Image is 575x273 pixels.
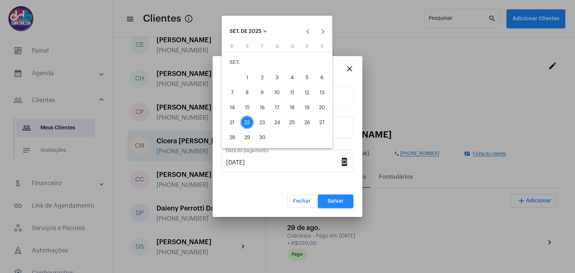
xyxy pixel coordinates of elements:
[225,115,240,130] button: 21 de setembro de 2025
[276,44,279,48] span: Q
[270,71,284,84] div: 3
[285,115,299,130] button: 25 de setembro de 2025
[270,100,285,115] button: 17 de setembro de 2025
[231,44,234,48] span: D
[306,44,308,48] span: S
[225,116,239,129] div: 21
[246,44,249,48] span: S
[299,115,314,130] button: 26 de setembro de 2025
[255,116,269,129] div: 23
[255,115,270,130] button: 23 de setembro de 2025
[270,70,285,85] button: 3 de setembro de 2025
[315,116,329,129] div: 27
[270,101,284,114] div: 17
[300,86,314,99] div: 12
[300,101,314,114] div: 19
[255,71,269,84] div: 2
[240,86,254,99] div: 8
[301,24,316,39] button: Previous month
[315,71,329,84] div: 6
[225,85,240,100] button: 7 de setembro de 2025
[285,86,299,99] div: 11
[299,70,314,85] button: 5 de setembro de 2025
[315,86,329,99] div: 13
[225,55,329,70] td: SET.
[240,131,254,144] div: 29
[285,85,299,100] button: 11 de setembro de 2025
[285,100,299,115] button: 18 de setembro de 2025
[225,86,239,99] div: 7
[270,85,285,100] button: 10 de setembro de 2025
[240,100,255,115] button: 15 de setembro de 2025
[285,116,299,129] div: 25
[314,115,329,130] button: 27 de setembro de 2025
[315,101,329,114] div: 20
[261,44,263,48] span: T
[225,101,239,114] div: 14
[255,85,270,100] button: 9 de setembro de 2025
[240,130,255,145] button: 29 de setembro de 2025
[240,101,254,114] div: 15
[240,70,255,85] button: 1 de setembro de 2025
[229,29,261,34] span: SET. DE 2025
[316,24,331,39] button: Next month
[290,44,294,48] span: Q
[240,116,254,129] div: 22
[255,100,270,115] button: 16 de setembro de 2025
[255,101,269,114] div: 16
[240,115,255,130] button: 22 de setembro de 2025
[255,86,269,99] div: 9
[285,101,299,114] div: 18
[225,100,240,115] button: 14 de setembro de 2025
[223,24,273,39] button: Choose month and year
[270,86,284,99] div: 10
[314,70,329,85] button: 6 de setembro de 2025
[285,70,299,85] button: 4 de setembro de 2025
[255,131,269,144] div: 30
[314,85,329,100] button: 13 de setembro de 2025
[314,100,329,115] button: 20 de setembro de 2025
[240,71,254,84] div: 1
[255,70,270,85] button: 2 de setembro de 2025
[225,130,240,145] button: 28 de setembro de 2025
[299,100,314,115] button: 19 de setembro de 2025
[270,115,285,130] button: 24 de setembro de 2025
[240,85,255,100] button: 8 de setembro de 2025
[225,131,239,144] div: 28
[321,44,323,48] span: S
[299,85,314,100] button: 12 de setembro de 2025
[300,116,314,129] div: 26
[300,71,314,84] div: 5
[255,130,270,145] button: 30 de setembro de 2025
[270,116,284,129] div: 24
[285,71,299,84] div: 4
